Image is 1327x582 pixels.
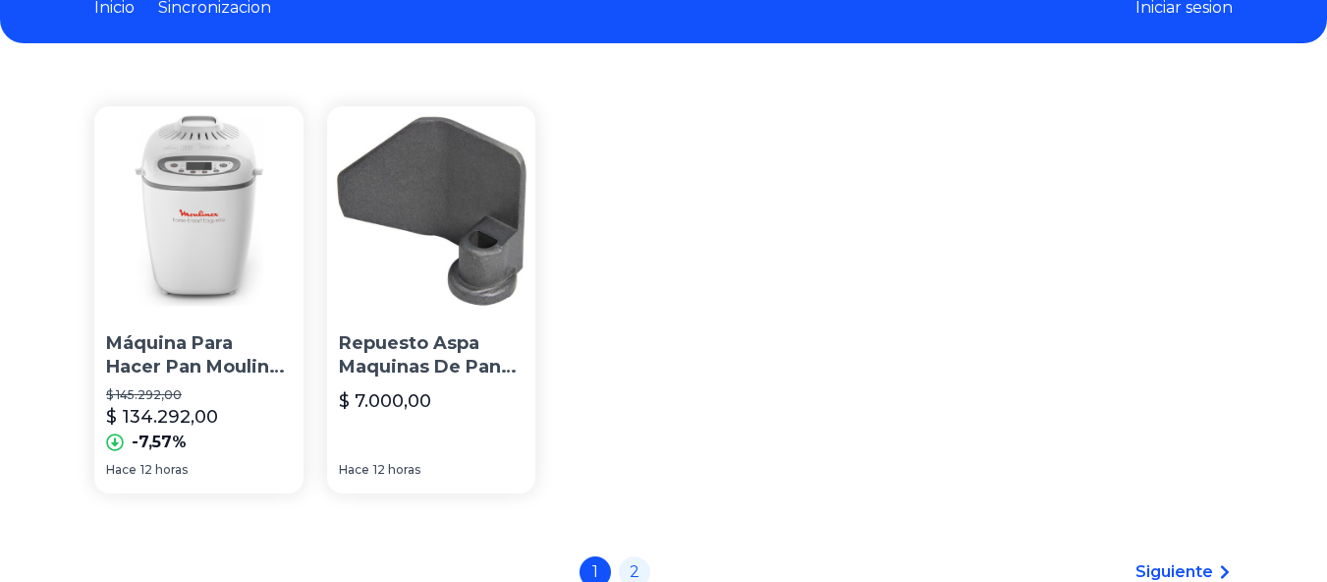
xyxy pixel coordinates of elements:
span: Hace [106,462,137,478]
p: $ 7.000,00 [339,387,431,415]
span: Hace [339,462,369,478]
p: Repuesto Aspa Maquinas De Pan Sindelen Moulinex Tefal [339,331,525,380]
a: Repuesto Aspa Maquinas De Pan Sindelen Moulinex TefalRepuesto Aspa Maquinas De Pan Sindelen Mouli... [327,106,536,494]
p: Máquina Para Hacer Pan Moulinex Home Bread Baguette Blanco Y Gris 220v [106,331,292,380]
span: 12 horas [373,462,420,478]
img: Repuesto Aspa Maquinas De Pan Sindelen Moulinex Tefal [327,106,536,316]
img: Máquina Para Hacer Pan Moulinex Home Bread Baguette Blanco Y Gris 220v [94,106,304,316]
span: 12 horas [140,462,188,478]
a: Máquina Para Hacer Pan Moulinex Home Bread Baguette Blanco Y Gris 220vMáquina Para Hacer Pan Moul... [94,106,304,494]
p: -7,57% [132,431,187,454]
p: $ 134.292,00 [106,403,218,431]
p: $ 145.292,00 [106,387,292,403]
